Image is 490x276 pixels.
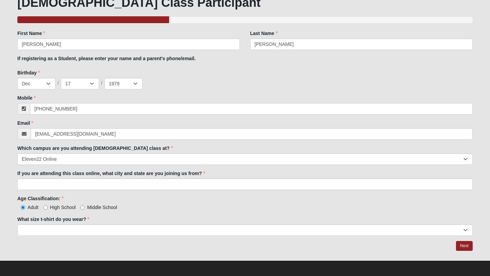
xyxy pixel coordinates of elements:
label: Age Classification: [17,195,64,202]
input: High School [43,205,48,210]
label: Birthday [17,69,40,76]
label: Mobile [17,94,36,101]
label: Email [17,120,33,126]
input: Adult [21,205,25,210]
span: Adult [28,205,38,210]
a: Next [456,241,473,251]
input: Middle School [80,205,85,210]
label: First Name [17,30,45,37]
label: Last Name [250,30,278,37]
span: / [101,80,102,87]
label: If you are attending this class online, what city and state are you joining us from? [17,170,205,177]
b: If registering as a Student, please enter your name and a parent's phone/email. [17,56,196,61]
label: What size t-shirt do you wear? [17,216,89,223]
span: Middle School [87,205,117,210]
label: Which campus are you attending [DEMOGRAPHIC_DATA] class at? [17,145,173,152]
span: High School [50,205,76,210]
span: / [58,80,59,87]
